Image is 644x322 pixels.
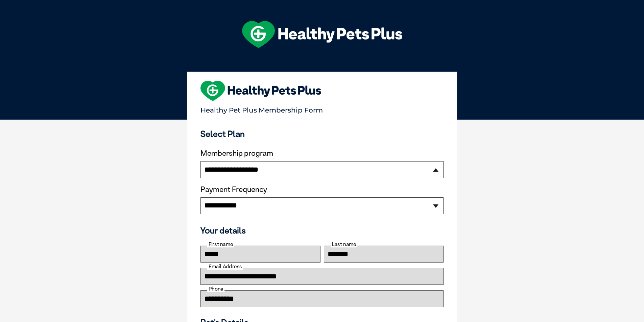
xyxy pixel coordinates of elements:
p: Healthy Pet Plus Membership Form [200,103,444,114]
label: Email Address [207,264,243,270]
h3: Your details [200,225,444,236]
h3: Select Plan [200,129,444,139]
label: Payment Frequency [200,185,267,194]
img: hpp-logo-landscape-green-white.png [242,21,402,48]
img: heart-shape-hpp-logo-large.png [200,81,321,101]
label: Membership program [200,149,444,158]
label: Phone [207,286,224,292]
label: First name [207,241,234,247]
label: Last name [331,241,357,247]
